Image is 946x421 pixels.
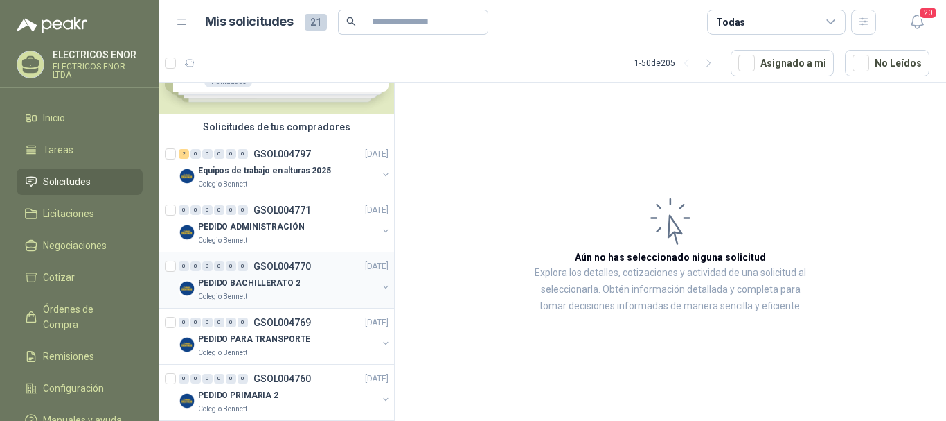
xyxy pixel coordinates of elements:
p: [DATE] [365,204,389,217]
a: Remisiones [17,343,143,370]
span: 20 [918,6,938,19]
a: 2 0 0 0 0 0 GSOL004797[DATE] Company LogoEquipos de trabajo en alturas 2025Colegio Bennett [179,146,391,190]
span: Inicio [43,110,65,126]
a: Cotizar [17,264,143,291]
div: 0 [202,374,213,384]
p: GSOL004797 [253,149,311,159]
span: Solicitudes [43,174,91,189]
img: Logo peakr [17,17,87,33]
span: Configuración [43,381,104,396]
div: 0 [179,374,189,384]
div: 0 [238,374,248,384]
span: Cotizar [43,270,75,285]
div: 0 [179,205,189,215]
span: Negociaciones [43,238,107,253]
p: Equipos de trabajo en alturas 2025 [198,164,331,178]
button: Asignado a mi [731,50,834,76]
div: 0 [179,261,189,271]
button: No Leídos [845,50,929,76]
p: Colegio Bennett [198,404,247,415]
div: 0 [226,149,236,159]
a: 0 0 0 0 0 0 GSOL004760[DATE] Company LogoPEDIDO PRIMARIA 2Colegio Bennett [179,370,391,415]
div: 0 [238,261,248,271]
p: PEDIDO PRIMARIA 2 [198,389,278,402]
p: Colegio Bennett [198,347,247,359]
a: Solicitudes [17,169,143,195]
p: Colegio Bennett [198,179,247,190]
p: PEDIDO ADMINISTRACIÓN [198,221,304,234]
p: ELECTRICOS ENOR [53,50,143,60]
div: 0 [179,318,189,327]
div: 0 [238,149,248,159]
p: PEDIDO PARA TRANSPORTE [198,333,310,346]
div: 0 [214,374,224,384]
p: Explora los detalles, cotizaciones y actividad de una solicitud al seleccionarla. Obtén informaci... [533,265,807,315]
div: 0 [226,318,236,327]
div: 1 - 50 de 205 [634,52,720,74]
p: ELECTRICOS ENOR LTDA [53,62,143,79]
div: Todas [716,15,745,30]
div: 0 [214,205,224,215]
span: search [346,17,356,26]
img: Company Logo [179,224,195,241]
h1: Mis solicitudes [205,12,294,32]
a: Negociaciones [17,232,143,259]
img: Company Logo [179,280,195,297]
img: Company Logo [179,393,195,409]
div: Solicitudes de tus compradores [159,114,394,140]
div: 0 [214,149,224,159]
p: [DATE] [365,260,389,273]
p: Colegio Bennett [198,235,247,246]
div: 0 [190,374,201,384]
p: GSOL004770 [253,261,311,271]
p: Colegio Bennett [198,291,247,302]
div: 0 [202,261,213,271]
span: Licitaciones [43,206,94,221]
a: Inicio [17,105,143,131]
a: 0 0 0 0 0 0 GSOL004769[DATE] Company LogoPEDIDO PARA TRANSPORTEColegio Bennett [179,314,391,359]
a: 0 0 0 0 0 0 GSOL004771[DATE] Company LogoPEDIDO ADMINISTRACIÓNColegio Bennett [179,202,391,246]
div: 0 [226,261,236,271]
a: Licitaciones [17,200,143,227]
div: 0 [190,318,201,327]
div: 0 [190,149,201,159]
div: 0 [202,205,213,215]
div: 0 [214,318,224,327]
a: Configuración [17,375,143,402]
p: GSOL004771 [253,205,311,215]
div: 0 [226,374,236,384]
a: 0 0 0 0 0 0 GSOL004770[DATE] Company LogoPEDIDO BACHILLERATO 2Colegio Bennett [179,258,391,302]
p: [DATE] [365,372,389,386]
img: Company Logo [179,336,195,353]
a: Órdenes de Compra [17,296,143,338]
div: 0 [238,318,248,327]
div: 0 [214,261,224,271]
span: 21 [305,14,327,31]
p: GSOL004769 [253,318,311,327]
div: 0 [190,205,201,215]
img: Company Logo [179,168,195,184]
div: 0 [238,205,248,215]
div: 2 [179,149,189,159]
div: 0 [202,149,213,159]
button: 20 [904,10,929,35]
div: 0 [202,318,213,327]
span: Órdenes de Compra [43,302,130,332]
div: 0 [226,205,236,215]
span: Remisiones [43,349,94,364]
span: Tareas [43,142,73,157]
div: 0 [190,261,201,271]
p: [DATE] [365,148,389,161]
p: PEDIDO BACHILLERATO 2 [198,277,300,290]
a: Tareas [17,137,143,163]
h3: Aún no has seleccionado niguna solicitud [575,250,766,265]
p: [DATE] [365,316,389,329]
p: GSOL004760 [253,374,311,384]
